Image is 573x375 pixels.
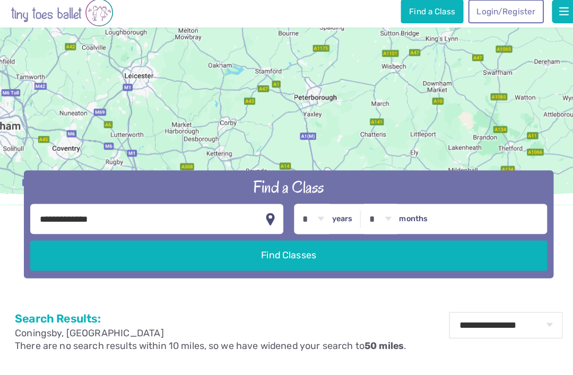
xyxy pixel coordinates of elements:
img: tiny toes ballet [13,2,114,32]
p: Coningsby, [GEOGRAPHIC_DATA] [17,326,402,339]
h2: Find a Class [32,178,540,199]
a: Login/Register [463,4,537,28]
label: months [395,215,423,225]
a: Open this area in Google Maps (opens a new window) [3,193,38,206]
h2: Search Results: [17,311,402,325]
a: Find a Class [397,4,458,28]
p: There are no search results within 10 miles, so we have widened your search to . [17,338,402,352]
button: Find Classes [32,241,540,271]
label: years [329,215,349,225]
img: Google [3,193,38,206]
strong: 50 miles [361,339,400,350]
